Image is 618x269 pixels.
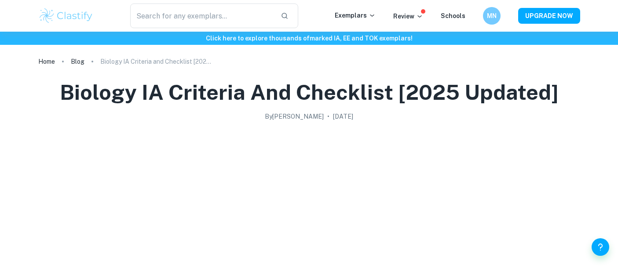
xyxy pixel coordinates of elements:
[2,33,616,43] h6: Click here to explore thousands of marked IA, EE and TOK exemplars !
[100,57,215,66] p: Biology IA Criteria and Checklist [2025 updated]
[38,55,55,68] a: Home
[486,11,497,21] h6: MN
[333,112,353,121] h2: [DATE]
[518,8,580,24] button: UPGRADE NOW
[592,238,609,256] button: Help and Feedback
[393,11,423,21] p: Review
[71,55,84,68] a: Blog
[60,78,559,106] h1: Biology IA Criteria and Checklist [2025 updated]
[38,7,94,25] img: Clastify logo
[441,12,465,19] a: Schools
[335,11,376,20] p: Exemplars
[130,4,274,28] input: Search for any exemplars...
[265,112,324,121] h2: By [PERSON_NAME]
[327,112,329,121] p: •
[483,7,501,25] button: MN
